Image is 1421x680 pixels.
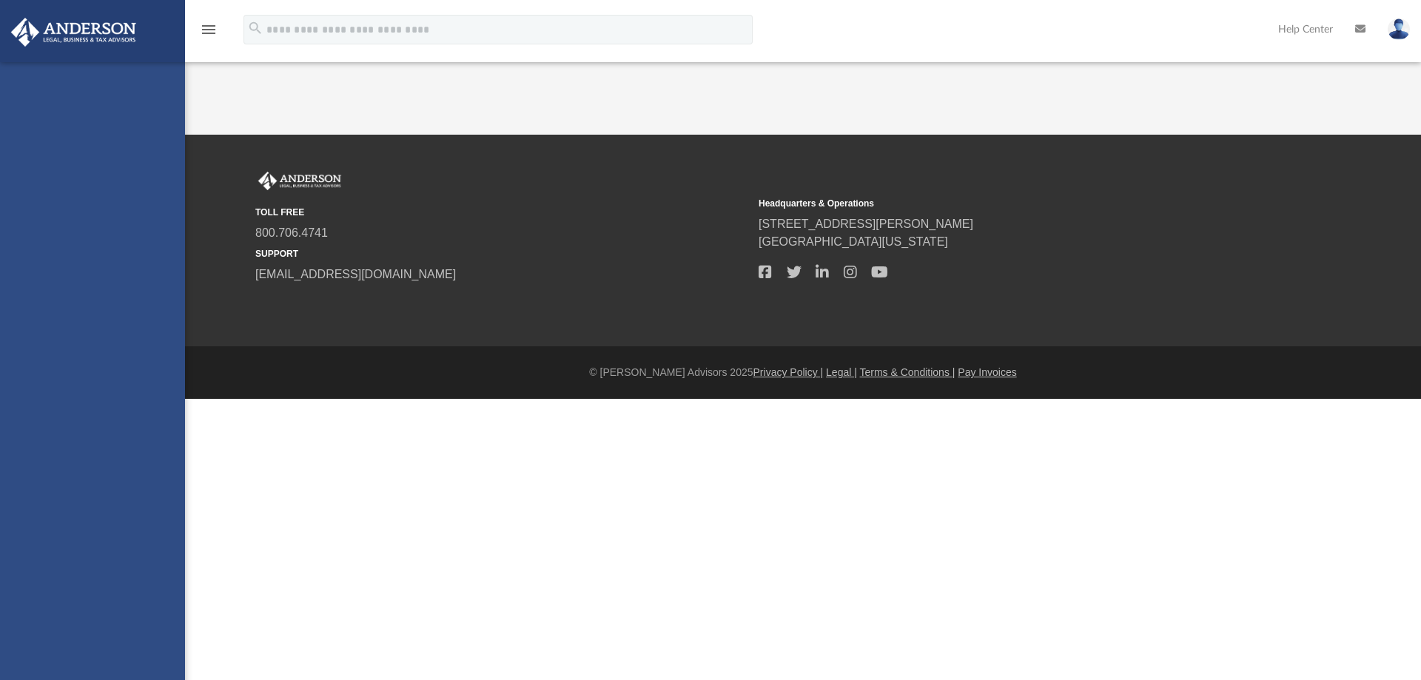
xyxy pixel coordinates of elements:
a: Terms & Conditions | [860,366,955,378]
i: menu [200,21,218,38]
img: Anderson Advisors Platinum Portal [255,172,344,191]
a: [EMAIL_ADDRESS][DOMAIN_NAME] [255,268,456,280]
a: Privacy Policy | [753,366,824,378]
a: Pay Invoices [958,366,1016,378]
small: TOLL FREE [255,206,748,219]
img: Anderson Advisors Platinum Portal [7,18,141,47]
a: Legal | [826,366,857,378]
a: [STREET_ADDRESS][PERSON_NAME] [759,218,973,230]
a: [GEOGRAPHIC_DATA][US_STATE] [759,235,948,248]
a: menu [200,28,218,38]
small: Headquarters & Operations [759,197,1252,210]
div: © [PERSON_NAME] Advisors 2025 [185,365,1421,380]
i: search [247,20,263,36]
small: SUPPORT [255,247,748,260]
a: 800.706.4741 [255,226,328,239]
img: User Pic [1388,18,1410,40]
